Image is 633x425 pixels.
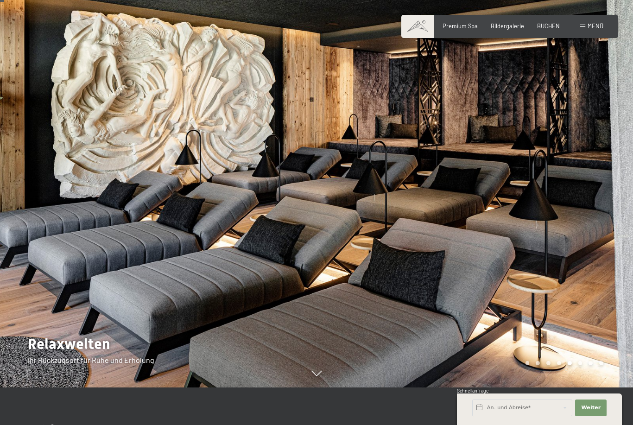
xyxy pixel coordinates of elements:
[568,361,572,365] div: Carousel Page 5 (Current Slide)
[443,22,478,30] a: Premium Spa
[537,22,560,30] a: BUCHEN
[575,400,607,416] button: Weiter
[581,404,601,412] span: Weiter
[588,22,603,30] span: Menü
[522,361,603,365] div: Carousel Pagination
[599,361,603,365] div: Carousel Page 8
[525,361,530,365] div: Carousel Page 1
[536,361,540,365] div: Carousel Page 2
[589,361,593,365] div: Carousel Page 7
[578,361,582,365] div: Carousel Page 6
[457,388,489,393] span: Schnellanfrage
[557,361,561,365] div: Carousel Page 4
[491,22,524,30] a: Bildergalerie
[546,361,551,365] div: Carousel Page 3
